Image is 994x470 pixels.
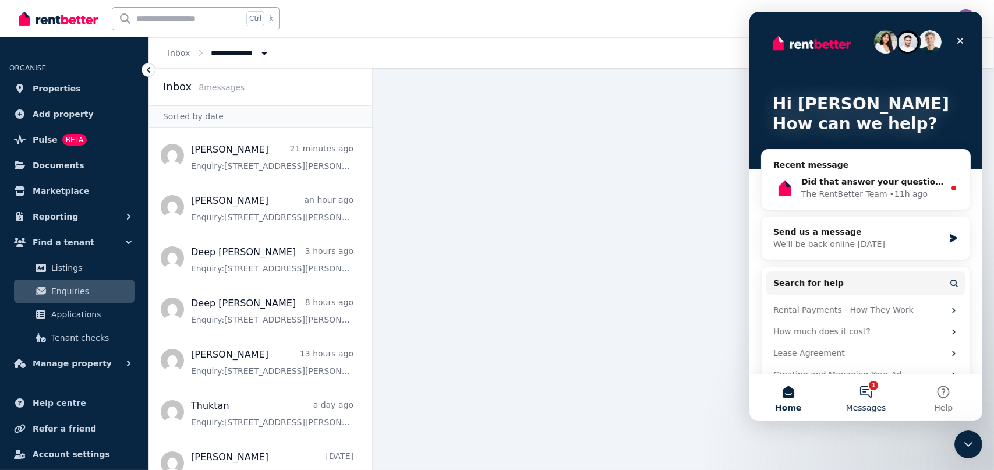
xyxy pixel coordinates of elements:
[14,303,135,326] a: Applications
[168,48,190,58] a: Inbox
[9,443,139,466] a: Account settings
[9,391,139,415] a: Help centre
[9,352,139,375] button: Manage property
[19,10,98,27] img: RentBetter
[9,103,139,126] a: Add property
[749,12,982,421] iframe: Intercom live chat
[149,128,372,470] nav: Message list
[33,235,94,249] span: Find a tenant
[149,37,289,68] nav: Breadcrumb
[51,331,130,345] span: Tenant checks
[14,280,135,303] a: Enquiries
[33,356,112,370] span: Manage property
[163,79,192,95] h2: Inbox
[191,143,353,172] a: [PERSON_NAME]21 minutes agoEnquiry:[STREET_ADDRESS][PERSON_NAME][PERSON_NAME].
[33,422,96,436] span: Refer a friend
[191,296,353,326] a: Deep [PERSON_NAME]8 hours agoEnquiry:[STREET_ADDRESS][PERSON_NAME][PERSON_NAME].
[9,154,139,177] a: Documents
[9,77,139,100] a: Properties
[246,11,264,26] span: Ctrl
[9,64,46,72] span: ORGANISE
[33,82,81,96] span: Properties
[199,83,245,92] span: 8 message s
[14,256,135,280] a: Listings
[33,107,94,121] span: Add property
[33,210,78,224] span: Reporting
[954,430,982,458] iframe: Intercom live chat
[191,245,353,274] a: Deep [PERSON_NAME]3 hours agoEnquiry:[STREET_ADDRESS][PERSON_NAME][PERSON_NAME].
[191,399,353,428] a: Thuktana day agoEnquiry:[STREET_ADDRESS][PERSON_NAME][PERSON_NAME].
[191,348,353,377] a: [PERSON_NAME]13 hours agoEnquiry:[STREET_ADDRESS][PERSON_NAME][PERSON_NAME].
[957,9,975,28] img: Michelle Plowman
[9,417,139,440] a: Refer a friend
[62,134,87,146] span: BETA
[51,284,130,298] span: Enquiries
[51,308,130,321] span: Applications
[9,231,139,254] button: Find a tenant
[191,194,353,223] a: [PERSON_NAME]an hour agoEnquiry:[STREET_ADDRESS][PERSON_NAME][PERSON_NAME].
[14,326,135,349] a: Tenant checks
[33,184,89,198] span: Marketplace
[33,396,86,410] span: Help centre
[33,133,58,147] span: Pulse
[33,447,110,461] span: Account settings
[9,205,139,228] button: Reporting
[149,105,372,128] div: Sorted by date
[9,179,139,203] a: Marketplace
[51,261,130,275] span: Listings
[33,158,84,172] span: Documents
[9,128,139,151] a: PulseBETA
[269,14,273,23] span: k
